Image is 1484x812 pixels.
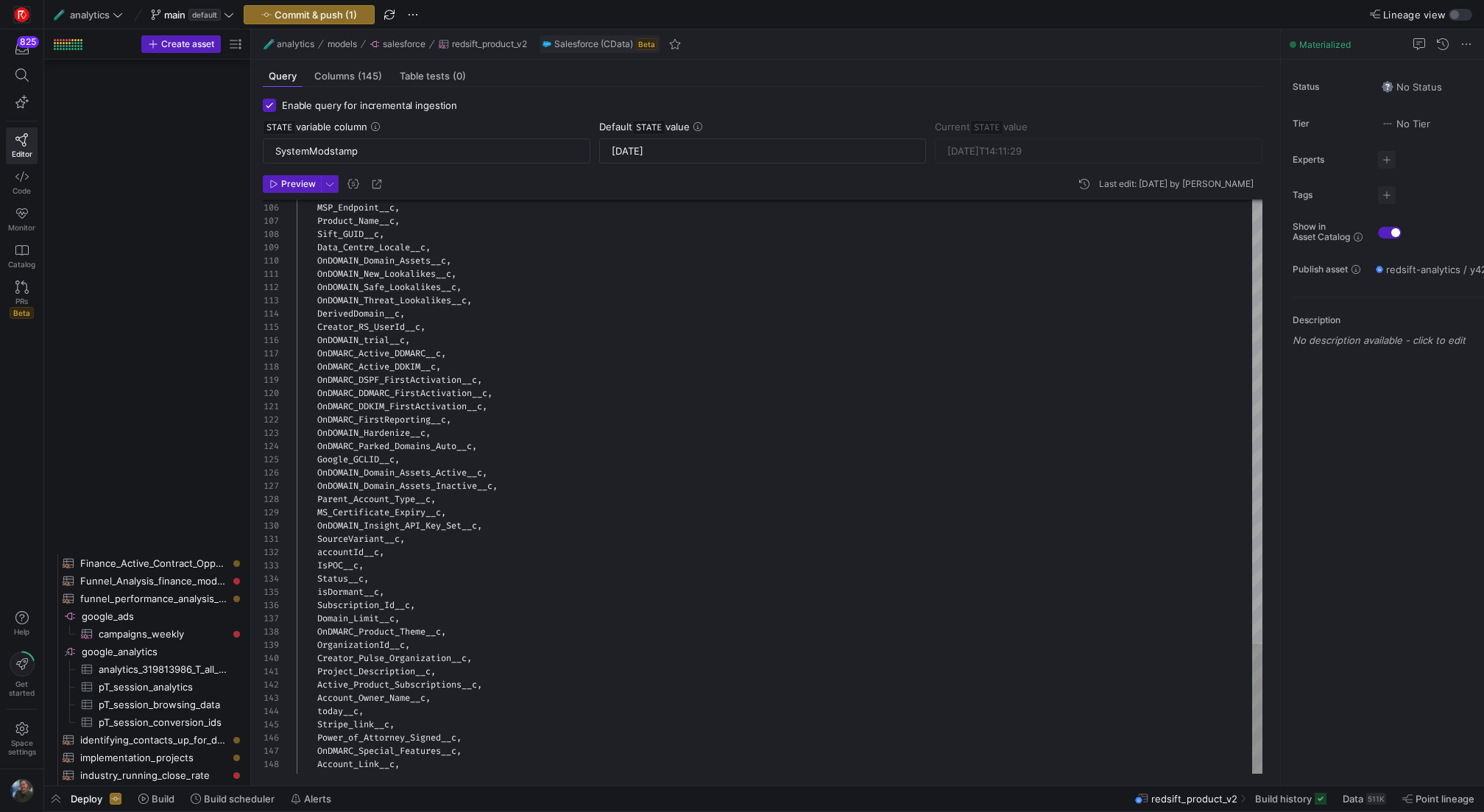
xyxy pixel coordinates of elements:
[317,626,441,638] span: OnDMARC_Product_Theme__c
[263,201,279,214] div: 106
[492,480,498,492] span: ,
[632,120,665,135] span: STATE
[1382,81,1442,93] span: No Status
[10,307,34,319] span: Beta
[1383,9,1446,21] span: Lineage view
[6,775,38,806] button: https://storage.googleapis.com/y42-prod-data-exchange/images/6IdsliWYEjCj6ExZYNtk9pMT8U8l8YHLguyz...
[472,440,477,452] span: ,
[317,745,456,757] span: OnDMARC_Special_Features__c
[317,387,487,399] span: OnDMARC_DDMARC_FirstActivation__c
[80,555,227,572] span: Finance_Active_Contract_Opportunities_by_Product​​​​​​​​​​
[317,732,456,744] span: Power_of_Attorney_Signed__c
[80,732,227,749] span: identifying_contacts_up_for_deletion​​​​​​​​​​
[970,120,1003,135] span: STATE
[317,612,395,624] span: Domain_Limit__c
[263,625,279,638] div: 138
[487,387,492,399] span: ,
[17,36,39,48] div: 825
[317,440,472,452] span: OnDMARC_Parked_Domains_Auto__c
[317,705,358,717] span: today__c
[358,559,364,571] span: ,
[263,121,367,133] span: variable column
[395,453,400,465] span: ,
[1416,793,1474,805] span: Point lineage
[50,625,244,643] a: campaigns_weekly​​​​​​​​​
[82,608,242,625] span: google_ads​​​​​​​​
[80,573,227,590] span: Funnel_Analysis_finance_model_table_output​​​​​​​​​​
[599,121,690,133] span: Default value
[431,493,436,505] span: ,
[263,731,279,744] div: 146
[456,281,462,293] span: ,
[269,71,297,81] span: Query
[260,35,318,53] button: 🧪analytics
[317,414,446,426] span: OnDMARC_FirstReporting__c
[317,586,379,598] span: isDormant__c
[1293,82,1366,92] span: Status
[395,215,400,227] span: ,
[317,374,477,386] span: OnDMARC_DSPF_FirstActivation__c
[395,202,400,213] span: ,
[317,493,431,505] span: Parent_Account_Type__c
[10,779,34,802] img: https://storage.googleapis.com/y42-prod-data-exchange/images/6IdsliWYEjCj6ExZYNtk9pMT8U8l8YHLguyz...
[244,5,375,24] button: Commit & push (1)
[263,347,279,360] div: 117
[263,705,279,718] div: 144
[50,749,244,766] div: Press SPACE to select this row.
[395,612,400,624] span: ,
[317,692,425,704] span: Account_Owner_Name__c
[263,665,279,678] div: 141
[275,9,357,21] span: Commit & push (1)
[50,660,244,678] div: Press SPACE to select this row.
[263,466,279,479] div: 126
[50,607,244,625] div: Press SPACE to select this row.
[263,479,279,493] div: 127
[263,386,279,400] div: 120
[317,758,395,770] span: Account_Link__c
[1382,118,1430,130] span: No Tier
[263,546,279,559] div: 132
[80,590,227,607] span: funnel_performance_analysis__daily​​​​​​​​​​
[263,612,279,625] div: 137
[317,400,482,412] span: OnDMARC_DDKIM_FirstActivation__c
[1255,793,1312,805] span: Build history
[263,652,279,665] div: 140
[379,586,384,598] span: ,
[1378,77,1446,96] button: No statusNo Status
[99,626,227,643] span: campaigns_weekly​​​​​​​​​
[50,643,244,660] a: google_analytics​​​​​​​​
[263,532,279,546] div: 131
[281,179,316,189] span: Preview
[477,679,482,691] span: ,
[99,696,227,713] span: pT_session_browsing_data​​​​​​​​​
[263,638,279,652] div: 139
[379,228,384,240] span: ,
[383,39,425,49] span: salesforce
[1366,793,1386,805] div: 511K
[9,679,35,697] span: Get started
[263,758,279,771] div: 148
[71,793,102,805] span: Deploy
[263,280,279,294] div: 112
[431,666,436,677] span: ,
[204,793,275,805] span: Build scheduler
[317,520,477,532] span: OnDOMAIN_Insight_API_Key_Set__c
[263,559,279,572] div: 133
[935,121,1028,133] span: Current value
[1248,786,1333,811] button: Build history
[50,590,244,607] div: Press SPACE to select this row.
[436,361,441,373] span: ,
[317,228,379,240] span: Sift_GUID__c
[184,786,281,811] button: Build scheduler
[317,719,389,730] span: Stripe_link__c
[328,39,357,49] span: models
[99,661,227,678] span: analytics_319813986_T_all_events_all_websites​​​​​​​​​
[410,599,415,611] span: ,
[6,164,38,201] a: Code
[263,373,279,386] div: 119
[263,175,321,193] button: Preview
[263,572,279,585] div: 134
[366,35,429,53] button: salesforce
[452,39,527,49] span: redsift_product_v2
[13,627,31,636] span: Help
